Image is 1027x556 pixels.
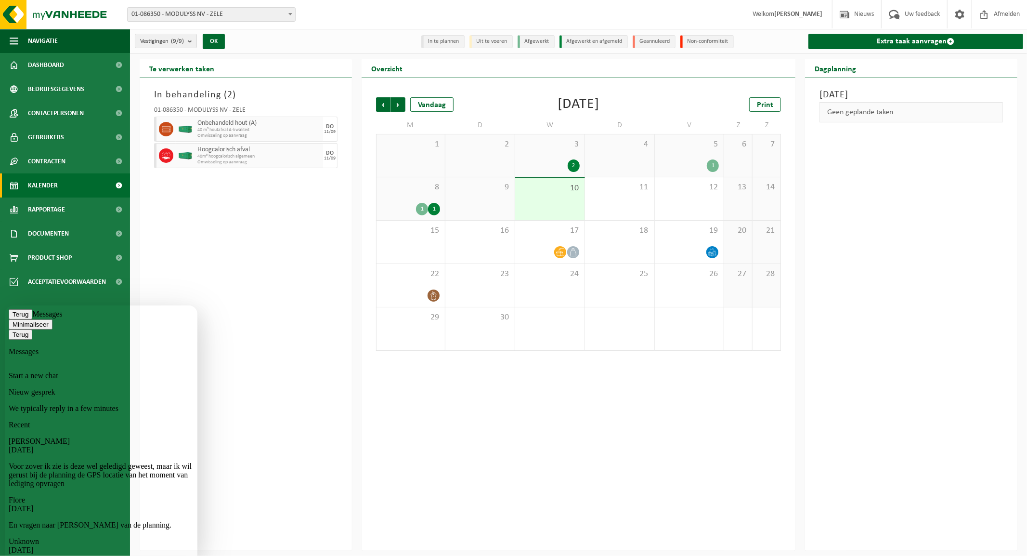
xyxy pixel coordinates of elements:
[707,159,719,172] div: 1
[28,29,58,53] span: Navigatie
[660,225,719,236] span: 19
[4,232,34,240] span: Unknown
[154,107,338,117] div: 01-086350 - MODULYSS NV - ZELE
[197,159,321,165] span: Omwisseling op aanvraag
[819,88,1003,102] h3: [DATE]
[660,139,719,150] span: 5
[520,269,580,279] span: 24
[381,225,441,236] span: 15
[28,53,64,77] span: Dashboard
[28,173,58,198] span: Kalender
[28,222,69,246] span: Documenten
[585,117,655,134] td: D
[515,117,585,134] td: W
[805,59,866,78] h2: Dagplanning
[135,34,197,48] button: Vestigingen(9/9)
[381,312,441,323] span: 29
[757,269,776,279] span: 28
[197,119,321,127] span: Onbehandeld hout (A)
[633,35,676,48] li: Geannuleerd
[655,117,725,134] td: V
[680,35,734,48] li: Non-conformiteit
[757,182,776,193] span: 14
[518,35,555,48] li: Afgewerkt
[450,225,510,236] span: 16
[324,130,336,134] div: 11/09
[450,182,510,193] span: 9
[445,117,515,134] td: D
[4,240,29,249] span: [DATE]
[729,182,747,193] span: 13
[381,182,441,193] span: 8
[128,8,295,21] span: 01-086350 - MODULYSS NV - ZELE
[757,225,776,236] span: 21
[590,182,650,193] span: 11
[749,97,781,112] a: Print
[590,139,650,150] span: 4
[197,127,321,133] span: 40 m³ houtafval A-kwaliteit
[520,183,580,194] span: 10
[391,97,405,112] span: Volgende
[729,139,747,150] span: 6
[660,182,719,193] span: 12
[203,34,225,49] button: OK
[757,101,773,109] span: Print
[362,59,412,78] h2: Overzicht
[590,225,650,236] span: 18
[178,126,193,133] img: HK-XC-40-GN-00
[729,269,747,279] span: 27
[520,225,580,236] span: 17
[421,35,465,48] li: In te plannen
[28,198,65,222] span: Rapportage
[326,150,334,156] div: DO
[774,11,822,18] strong: [PERSON_NAME]
[428,203,440,215] div: 1
[127,7,296,22] span: 01-086350 - MODULYSS NV - ZELE
[28,101,84,125] span: Contactpersonen
[568,159,580,172] div: 2
[520,139,580,150] span: 3
[140,59,224,78] h2: Te verwerken taken
[227,90,233,100] span: 2
[559,35,628,48] li: Afgewerkt en afgemeld
[469,35,513,48] li: Uit te voeren
[808,34,1023,49] a: Extra taak aanvragen
[381,269,441,279] span: 22
[197,154,321,159] span: 40m³ hoogcalorisch algemeen
[28,246,72,270] span: Product Shop
[28,149,65,173] span: Contracten
[410,97,454,112] div: Vandaag
[5,305,197,556] iframe: chat widget
[376,117,446,134] td: M
[724,117,753,134] td: Z
[197,133,321,139] span: Omwisseling op aanvraag
[140,34,184,49] span: Vestigingen
[171,38,184,44] count: (9/9)
[819,102,1003,122] div: Geen geplande taken
[154,88,338,102] h3: In behandeling ( )
[660,269,719,279] span: 26
[4,232,189,265] div: Unknown[DATE]Graag ten laatste morgen tegen 8u
[324,156,336,161] div: 11/09
[753,117,781,134] td: Z
[28,77,84,101] span: Bedrijfsgegevens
